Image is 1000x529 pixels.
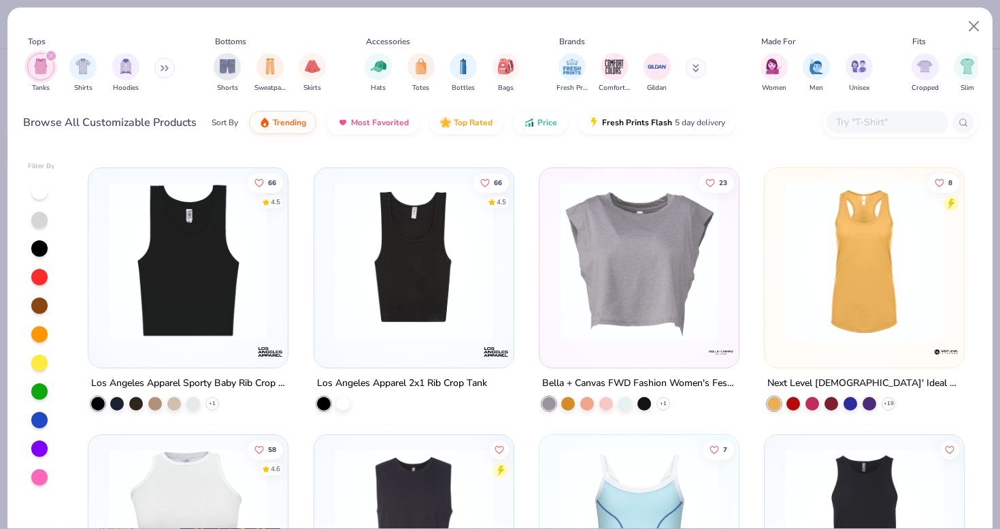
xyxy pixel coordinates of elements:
[496,197,505,207] div: 4.5
[74,83,93,93] span: Shirts
[450,53,477,93] div: filter for Bottles
[493,53,520,93] button: filter button
[299,53,326,93] div: filter for Skirts
[482,338,510,366] img: Los Angeles Apparel logo
[846,53,873,93] button: filter button
[473,173,508,192] button: Like
[762,83,786,93] span: Women
[556,83,588,93] span: Fresh Prints
[928,173,959,192] button: Like
[599,53,630,93] button: filter button
[846,53,873,93] div: filter for Unisex
[578,111,735,134] button: Fresh Prints Flash5 day delivery
[553,181,725,340] img: c768ab5a-8da2-4a2e-b8dd-29752a77a1e5
[327,111,419,134] button: Most Favorited
[412,83,429,93] span: Totes
[644,53,671,93] button: filter button
[23,114,197,131] div: Browse All Customizable Products
[305,59,320,74] img: Skirts Image
[351,117,409,128] span: Most Favorited
[647,57,667,77] img: Gildan Image
[803,53,830,93] div: filter for Men
[113,83,139,93] span: Hoodies
[214,53,241,93] button: filter button
[707,338,735,366] img: Bella + Canvas logo
[954,53,981,93] button: filter button
[961,14,987,39] button: Close
[112,53,139,93] div: filter for Hoodies
[259,117,270,128] img: trending.gif
[810,83,823,93] span: Men
[32,83,50,93] span: Tanks
[454,117,493,128] span: Top Rated
[960,59,975,74] img: Slim Image
[778,181,950,340] img: adbf077d-0ac0-4ae1-8bed-d7fb95dd7624
[542,375,736,392] div: Bella + Canvas FWD Fashion Women's Festival Crop Tank
[407,53,435,93] button: filter button
[851,59,867,74] img: Unisex Image
[912,53,939,93] div: filter for Cropped
[303,83,321,93] span: Skirts
[723,446,727,453] span: 7
[767,375,961,392] div: Next Level [DEMOGRAPHIC_DATA]' Ideal Racerback Tank
[884,400,894,408] span: + 19
[254,53,286,93] button: filter button
[675,115,725,131] span: 5 day delivery
[588,117,599,128] img: flash.gif
[328,181,500,340] img: 6c4b066c-2f15-42b2-bf81-c85d51316157
[809,59,824,74] img: Men Image
[248,440,283,459] button: Like
[271,197,280,207] div: 4.5
[604,57,624,77] img: Comfort Colors Image
[452,83,475,93] span: Bottles
[948,179,952,186] span: 8
[248,173,283,192] button: Like
[940,440,959,459] button: Like
[365,53,392,93] button: filter button
[268,446,276,453] span: 58
[69,53,97,93] div: filter for Shirts
[954,53,981,93] div: filter for Slim
[961,83,974,93] span: Slim
[366,35,410,48] div: Accessories
[337,117,348,128] img: most_fav.gif
[365,53,392,93] div: filter for Hats
[214,53,241,93] div: filter for Shorts
[91,375,285,392] div: Los Angeles Apparel Sporty Baby Rib Crop Tank
[498,83,514,93] span: Bags
[719,179,727,186] span: 23
[257,338,284,366] img: Los Angeles Apparel logo
[493,53,520,93] div: filter for Bags
[912,53,939,93] button: filter button
[761,53,788,93] button: filter button
[803,53,830,93] button: filter button
[220,59,235,74] img: Shorts Image
[761,35,795,48] div: Made For
[27,53,54,93] button: filter button
[76,59,91,74] img: Shirts Image
[430,111,503,134] button: Top Rated
[215,35,246,48] div: Bottoms
[849,83,869,93] span: Unisex
[299,53,326,93] button: filter button
[647,83,667,93] span: Gildan
[254,53,286,93] div: filter for Sweatpants
[28,161,55,172] div: Filter By
[933,338,960,366] img: Next Level Apparel logo
[33,59,48,74] img: Tanks Image
[602,117,672,128] span: Fresh Prints Flash
[699,173,734,192] button: Like
[249,111,316,134] button: Trending
[263,59,278,74] img: Sweatpants Image
[407,53,435,93] div: filter for Totes
[761,53,788,93] div: filter for Women
[212,116,238,129] div: Sort By
[599,83,630,93] span: Comfort Colors
[660,400,667,408] span: + 1
[766,59,782,74] img: Women Image
[268,179,276,186] span: 66
[835,114,939,130] input: Try "T-Shirt"
[537,117,557,128] span: Price
[498,59,513,74] img: Bags Image
[917,59,933,74] img: Cropped Image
